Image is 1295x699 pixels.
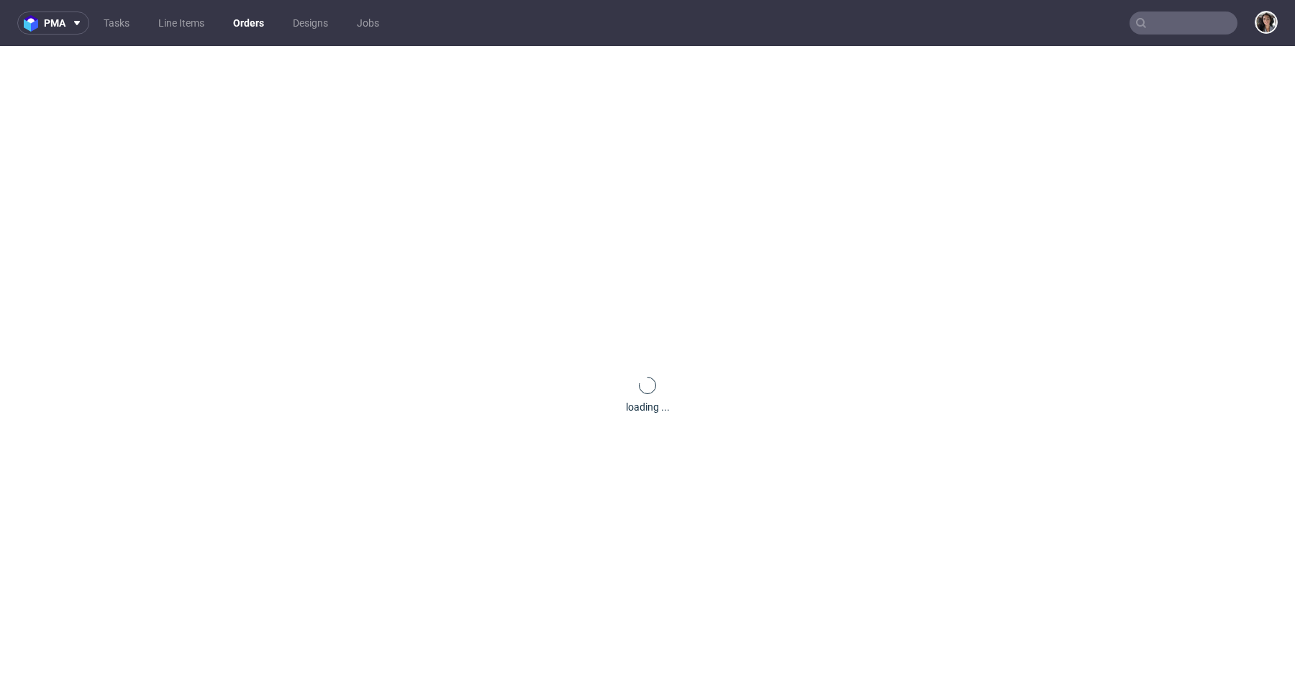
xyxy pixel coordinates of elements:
[24,15,44,32] img: logo
[626,400,670,414] div: loading ...
[1256,12,1276,32] img: Moreno Martinez Cristina
[150,12,213,35] a: Line Items
[17,12,89,35] button: pma
[284,12,337,35] a: Designs
[348,12,388,35] a: Jobs
[44,18,65,28] span: pma
[95,12,138,35] a: Tasks
[224,12,273,35] a: Orders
